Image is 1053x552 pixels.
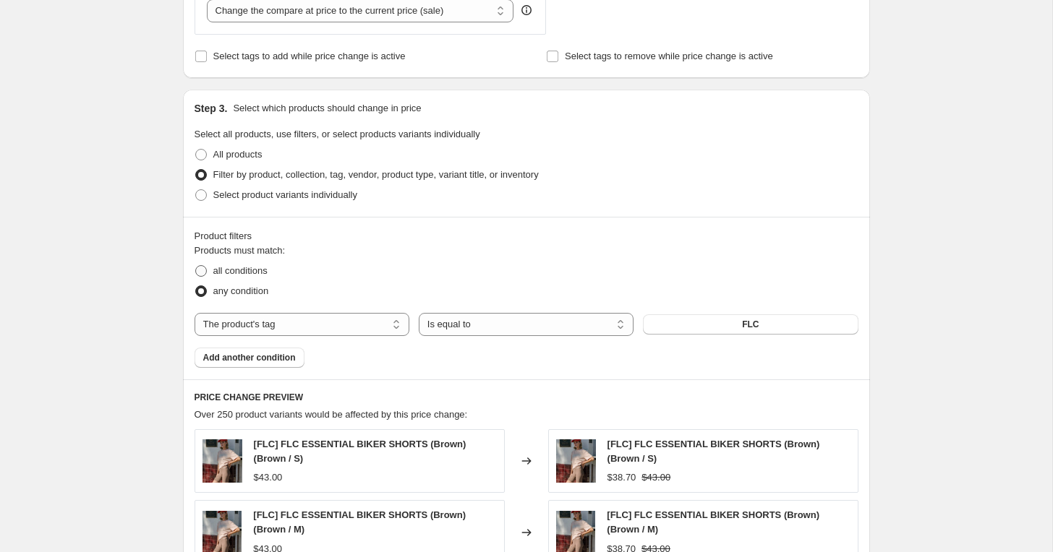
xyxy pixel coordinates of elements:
p: Select which products should change in price [233,101,421,116]
span: any condition [213,285,269,296]
span: [FLC] FLC ESSENTIAL BIKER SHORTS (Brown) (Brown / S) [607,439,820,464]
span: Products must match: [195,245,286,256]
span: [FLC] FLC ESSENTIAL BIKER SHORTS (Brown) (Brown / M) [253,509,466,535]
span: [FLC] FLC ESSENTIAL BIKER SHORTS (Brown) (Brown / M) [607,509,819,535]
span: Select tags to remove while price change is active [565,51,773,61]
span: Filter by product, collection, tag, vendor, product type, variant title, or inventory [213,169,539,180]
span: all conditions [213,265,268,276]
span: Add another condition [203,352,296,363]
div: help [519,3,534,17]
span: [FLC] FLC ESSENTIAL BIKER SHORTS (Brown) (Brown / S) [254,439,466,464]
span: FLC [742,319,759,330]
span: Select tags to add while price change is active [213,51,406,61]
span: $38.70 [607,472,636,483]
span: Select all products, use filters, or select products variants individually [195,129,480,139]
h2: Step 3. [195,101,228,116]
span: $43.00 [254,472,283,483]
h6: PRICE CHANGE PREVIEW [195,392,858,403]
button: FLC [643,314,858,335]
span: Select product variants individually [213,189,357,200]
img: DSC04518_e9e2bb09-8d88-4ea4-8b3f-97b260ab8cee_80x.jpg [556,439,596,483]
img: DSC04518_e9e2bb09-8d88-4ea4-8b3f-97b260ab8cee_80x.jpg [202,439,242,483]
button: Add another condition [195,348,304,368]
span: $43.00 [641,472,670,483]
span: All products [213,149,263,160]
div: Product filters [195,229,858,243]
span: Over 250 product variants would be affected by this price change: [195,409,468,420]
